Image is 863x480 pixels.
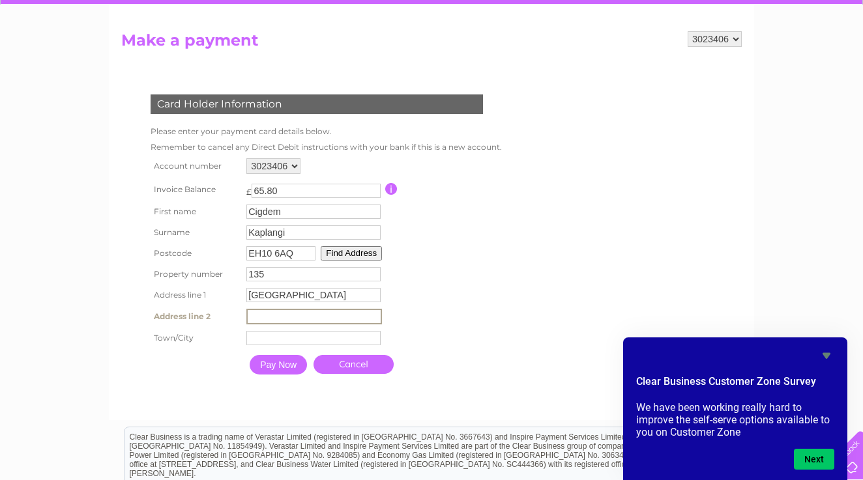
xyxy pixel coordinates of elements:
[820,55,851,65] a: Log out
[794,449,834,470] button: Next question
[750,55,768,65] a: Blog
[147,139,505,155] td: Remember to cancel any Direct Debit instructions with your bank if this is a new account.
[246,180,252,197] td: £
[147,222,243,243] th: Surname
[147,305,243,328] th: Address line 2
[636,374,834,396] h2: Clear Business Customer Zone Survey
[666,55,695,65] a: Energy
[147,124,505,139] td: Please enter your payment card details below.
[147,243,243,264] th: Postcode
[147,155,243,177] th: Account number
[617,7,707,23] a: 0333 014 3131
[147,201,243,222] th: First name
[151,94,483,114] div: Card Holder Information
[124,7,740,63] div: Clear Business is a trading name of Verastar Limited (registered in [GEOGRAPHIC_DATA] No. 3667643...
[250,355,307,374] input: Pay Now
[636,401,834,438] p: We have been working really hard to improve the self-serve options available to you on Customer Zone
[314,355,394,374] a: Cancel
[636,348,834,470] div: Clear Business Customer Zone Survey
[776,55,808,65] a: Contact
[147,177,243,201] th: Invoice Balance
[703,55,742,65] a: Telecoms
[634,55,658,65] a: Water
[819,348,834,363] button: Hide survey
[321,246,382,261] button: Find Address
[147,264,243,285] th: Property number
[385,183,398,195] input: Information
[30,34,96,74] img: logo.png
[121,31,742,56] h2: Make a payment
[147,285,243,305] th: Address line 1
[147,328,243,348] th: Town/City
